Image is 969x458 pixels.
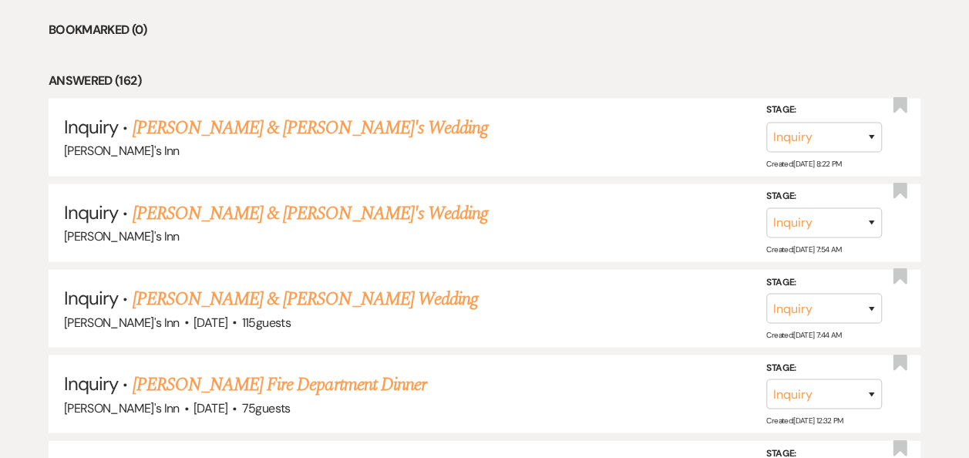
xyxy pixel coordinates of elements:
[766,244,841,254] span: Created: [DATE] 7:54 AM
[766,103,882,120] label: Stage:
[193,315,227,331] span: [DATE]
[242,315,291,331] span: 115 guests
[193,400,227,416] span: [DATE]
[49,20,920,40] li: Bookmarked (0)
[64,228,180,244] span: [PERSON_NAME]'s Inn
[64,143,180,159] span: [PERSON_NAME]'s Inn
[766,360,882,377] label: Stage:
[133,200,489,227] a: [PERSON_NAME] & [PERSON_NAME]'s Wedding
[64,286,118,310] span: Inquiry
[766,188,882,205] label: Stage:
[766,330,841,340] span: Created: [DATE] 7:44 AM
[64,372,118,396] span: Inquiry
[766,159,841,169] span: Created: [DATE] 8:22 PM
[766,274,882,291] label: Stage:
[133,371,426,399] a: [PERSON_NAME] Fire Department Dinner
[64,200,118,224] span: Inquiry
[49,71,920,91] li: Answered (162)
[133,285,478,313] a: [PERSON_NAME] & [PERSON_NAME] Wedding
[64,400,180,416] span: [PERSON_NAME]'s Inn
[64,115,118,139] span: Inquiry
[766,416,843,426] span: Created: [DATE] 12:32 PM
[242,400,291,416] span: 75 guests
[133,114,489,142] a: [PERSON_NAME] & [PERSON_NAME]'s Wedding
[64,315,180,331] span: [PERSON_NAME]'s Inn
